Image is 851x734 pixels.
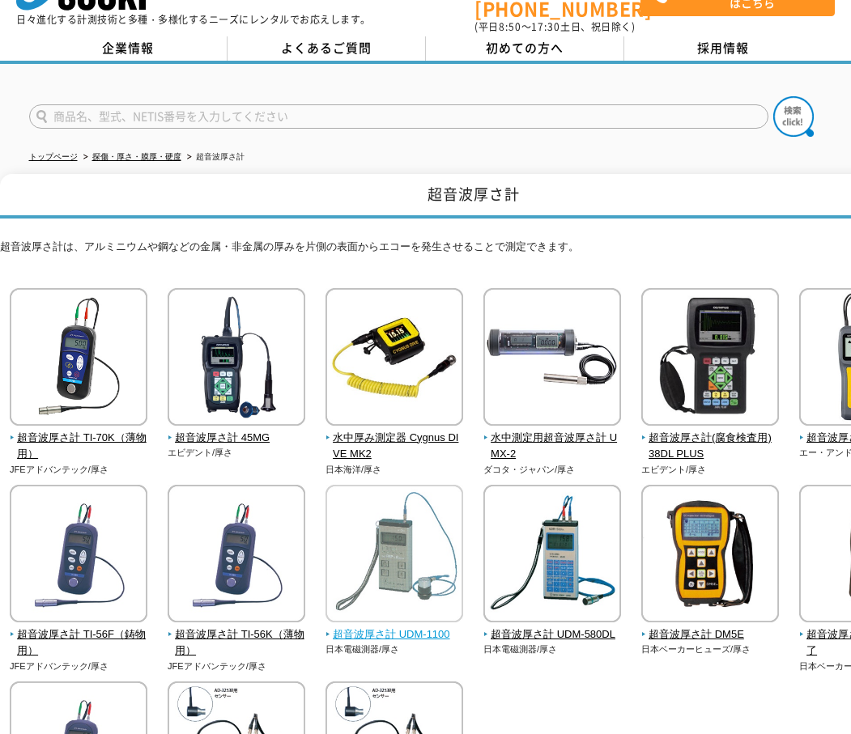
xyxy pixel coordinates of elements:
[326,463,464,477] p: 日本海洋/厚さ
[168,660,306,673] p: JFEアドバンテック/厚さ
[10,485,147,626] img: 超音波厚さ計 TI-56F（鋳物用）
[168,485,305,626] img: 超音波厚さ計 TI-56K（薄物用）
[486,39,564,57] span: 初めての方へ
[168,430,306,447] span: 超音波厚さ計 45MG
[426,36,624,61] a: 初めての方へ
[624,36,823,61] a: 採用情報
[641,430,780,464] span: 超音波厚さ計(腐食検査用) 38DL PLUS
[483,463,622,477] p: ダコタ・ジャパン/厚さ
[641,288,779,430] img: 超音波厚さ計(腐食検査用) 38DL PLUS
[10,626,148,660] span: 超音波厚さ計 TI-56F（鋳物用）
[168,414,306,447] a: 超音波厚さ計 45MG
[168,288,305,430] img: 超音波厚さ計 45MG
[184,149,245,166] li: 超音波厚さ計
[483,430,622,464] span: 水中測定用超音波厚さ計 UMX-2
[326,485,463,626] img: 超音波厚さ計 UDM-1100
[326,643,464,656] p: 日本電磁測器/厚さ
[531,19,560,34] span: 17:30
[641,414,780,463] a: 超音波厚さ計(腐食検査用) 38DL PLUS
[10,430,148,464] span: 超音波厚さ計 TI-70K（薄物用）
[16,15,371,24] p: 日々進化する計測技術と多種・多様化するニーズにレンタルでお応えします。
[326,611,464,643] a: 超音波厚さ計 UDM-1100
[641,611,780,643] a: 超音波厚さ計 DM5E
[499,19,521,34] span: 8:50
[92,152,181,161] a: 探傷・厚さ・膜厚・硬度
[29,36,228,61] a: 企業情報
[641,643,780,656] p: 日本ベーカーヒューズ/厚さ
[168,446,306,460] p: エビデント/厚さ
[168,626,306,660] span: 超音波厚さ計 TI-56K（薄物用）
[641,463,780,477] p: エビデント/厚さ
[483,414,622,463] a: 水中測定用超音波厚さ計 UMX-2
[168,611,306,660] a: 超音波厚さ計 TI-56K（薄物用）
[10,414,148,463] a: 超音波厚さ計 TI-70K（薄物用）
[29,104,768,129] input: 商品名、型式、NETIS番号を入力してください
[326,288,463,430] img: 水中厚み測定器 Cygnus DIVE MK2
[326,430,464,464] span: 水中厚み測定器 Cygnus DIVE MK2
[773,96,814,137] img: btn_search.png
[474,19,635,34] span: (平日 ～ 土日、祝日除く)
[228,36,426,61] a: よくあるご質問
[10,611,148,660] a: 超音波厚さ計 TI-56F（鋳物用）
[483,626,622,643] span: 超音波厚さ計 UDM-580DL
[641,626,780,643] span: 超音波厚さ計 DM5E
[483,643,622,656] p: 日本電磁測器/厚さ
[29,152,78,161] a: トップページ
[10,463,148,477] p: JFEアドバンテック/厚さ
[326,414,464,463] a: 水中厚み測定器 Cygnus DIVE MK2
[641,485,779,626] img: 超音波厚さ計 DM5E
[10,660,148,673] p: JFEアドバンテック/厚さ
[483,288,621,430] img: 水中測定用超音波厚さ計 UMX-2
[483,485,621,626] img: 超音波厚さ計 UDM-580DL
[326,626,464,643] span: 超音波厚さ計 UDM-1100
[10,288,147,430] img: 超音波厚さ計 TI-70K（薄物用）
[483,611,622,643] a: 超音波厚さ計 UDM-580DL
